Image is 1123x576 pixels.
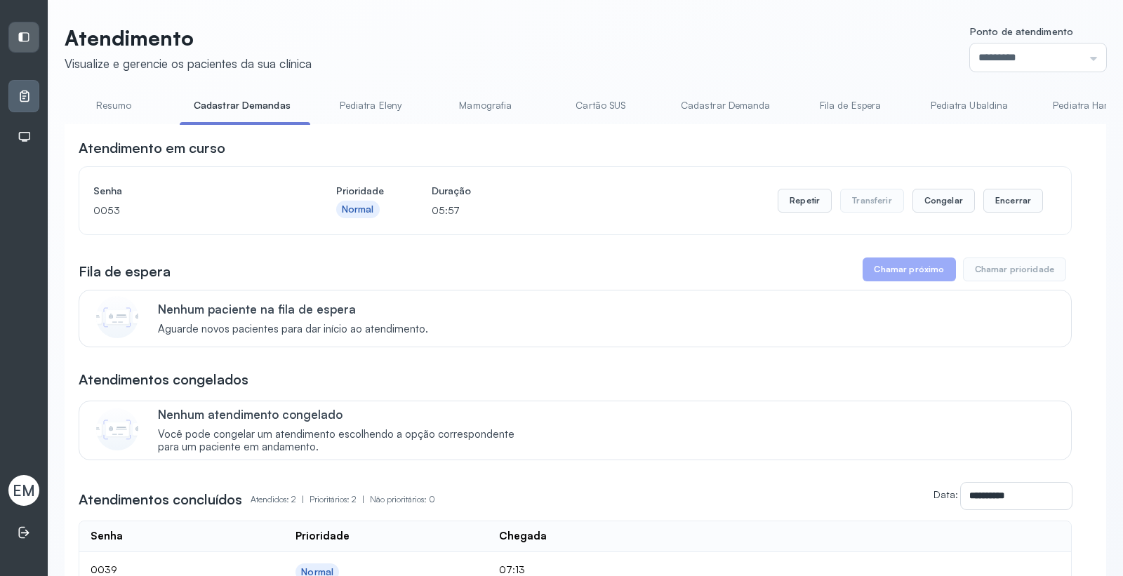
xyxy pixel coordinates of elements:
div: Normal [342,203,374,215]
a: Cadastrar Demanda [667,94,785,117]
img: Imagem de CalloutCard [96,408,138,450]
p: Nenhum paciente na fila de espera [158,302,428,316]
button: Encerrar [983,189,1043,213]
div: Prioridade [295,530,350,543]
span: Aguarde novos pacientes para dar início ao atendimento. [158,323,428,336]
h4: Prioridade [336,181,384,201]
a: Fila de Espera [802,94,900,117]
div: Senha [91,530,123,543]
p: Nenhum atendimento congelado [158,407,529,422]
a: Resumo [65,94,163,117]
h3: Atendimentos congelados [79,370,248,389]
img: Imagem de CalloutCard [96,296,138,338]
h4: Duração [432,181,471,201]
button: Chamar prioridade [963,257,1067,281]
h3: Fila de espera [79,262,171,281]
p: Prioritários: 2 [310,490,370,509]
div: Chegada [499,530,547,543]
p: Atendimento [65,25,312,51]
a: Cadastrar Demandas [180,94,305,117]
a: Pediatra Eleny [321,94,420,117]
button: Congelar [912,189,975,213]
button: Repetir [778,189,832,213]
p: Atendidos: 2 [251,490,310,509]
span: | [362,494,364,504]
span: 07:13 [499,563,525,575]
span: 0039 [91,563,117,575]
h3: Atendimento em curso [79,138,225,158]
div: Visualize e gerencie os pacientes da sua clínica [65,56,312,71]
p: 05:57 [432,201,471,220]
button: Transferir [840,189,904,213]
button: Chamar próximo [863,257,955,281]
h4: Senha [93,181,288,201]
span: Você pode congelar um atendimento escolhendo a opção correspondente para um paciente em andamento. [158,428,529,455]
p: 0053 [93,201,288,220]
a: Mamografia [437,94,535,117]
p: Não prioritários: 0 [370,490,435,509]
a: Pediatra Ubaldina [917,94,1023,117]
h3: Atendimentos concluídos [79,490,242,509]
a: Cartão SUS [552,94,650,117]
span: | [302,494,304,504]
label: Data: [933,488,958,500]
span: EM [13,481,35,500]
